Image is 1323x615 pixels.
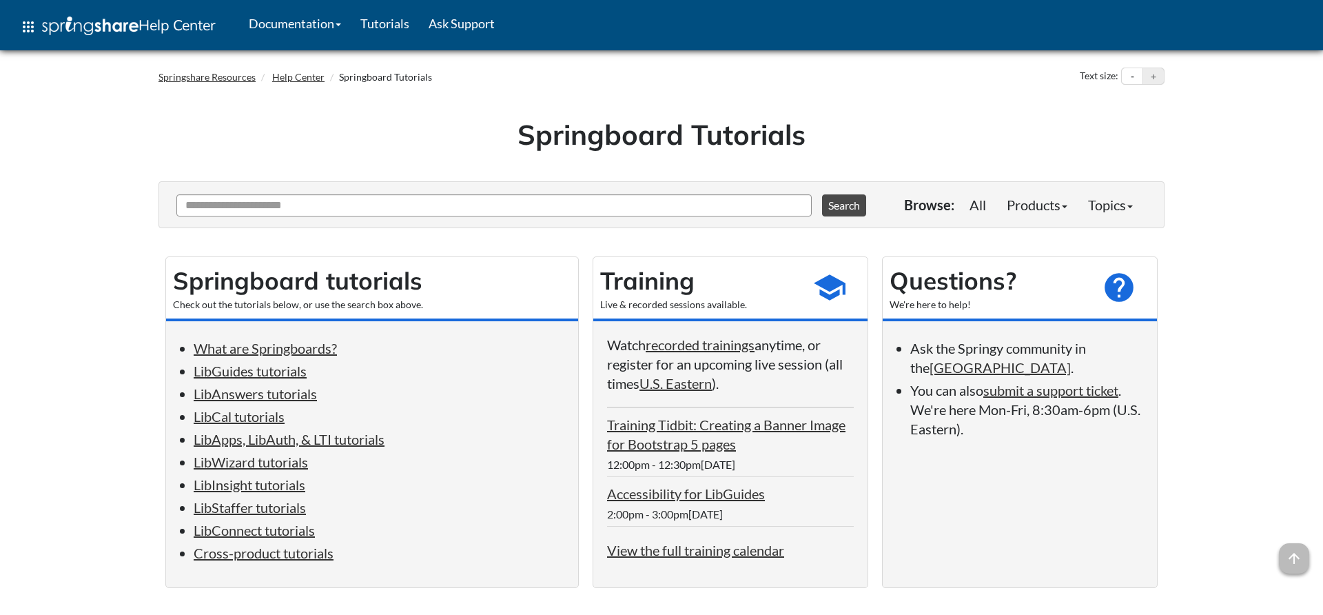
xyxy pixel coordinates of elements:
button: Search [822,194,866,216]
a: Cross-product tutorials [194,545,334,561]
p: Watch anytime, or register for an upcoming live session (all times ). [607,335,854,393]
a: [GEOGRAPHIC_DATA] [930,359,1071,376]
div: Check out the tutorials below, or use the search box above. [173,298,571,312]
span: Help Center [139,16,216,34]
a: LibApps, LibAuth, & LTI tutorials [194,431,384,447]
a: U.S. Eastern [639,375,712,392]
button: Decrease text size [1122,68,1142,85]
a: Products [996,191,1078,219]
span: 2:00pm - 3:00pm[DATE] [607,507,723,521]
div: We're here to help! [890,298,1088,312]
a: Tutorials [351,6,419,41]
a: Ask Support [419,6,504,41]
a: View the full training calendar [607,542,784,558]
span: 12:00pm - 12:30pm[DATE] [607,458,735,471]
span: help [1102,270,1136,305]
h2: Training [600,264,799,298]
div: Text size: [1077,68,1121,85]
li: You can also . We're here Mon-Fri, 8:30am-6pm (U.S. Eastern). [910,381,1143,438]
li: Ask the Springy community in the . [910,339,1143,377]
h1: Springboard Tutorials [169,115,1154,154]
div: Live & recorded sessions available. [600,298,799,312]
a: LibConnect tutorials [194,522,315,538]
a: arrow_upward [1279,545,1309,561]
a: submit a support ticket [983,382,1118,399]
a: Help Center [272,71,325,83]
a: All [959,191,996,219]
span: arrow_upward [1279,543,1309,574]
button: Increase text size [1143,68,1164,85]
a: Springshare Resources [158,71,256,83]
a: LibGuides tutorials [194,363,307,379]
a: LibCal tutorials [194,408,285,425]
a: Topics [1078,191,1143,219]
img: Springshare [42,17,139,35]
a: LibWizard tutorials [194,454,308,470]
a: LibInsight tutorials [194,476,305,493]
a: apps Help Center [10,6,225,48]
a: Documentation [239,6,351,41]
a: Accessibility for LibGuides [607,485,765,502]
h2: Springboard tutorials [173,264,571,298]
a: LibAnswers tutorials [194,385,317,402]
p: Browse: [904,195,954,214]
a: What are Springboards? [194,340,337,356]
span: apps [20,19,37,35]
a: Training Tidbit: Creating a Banner Image for Bootstrap 5 pages [607,416,845,452]
a: recorded trainings [646,336,755,353]
li: Springboard Tutorials [327,70,432,84]
span: school [812,270,847,305]
a: LibStaffer tutorials [194,499,306,516]
h2: Questions? [890,264,1088,298]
